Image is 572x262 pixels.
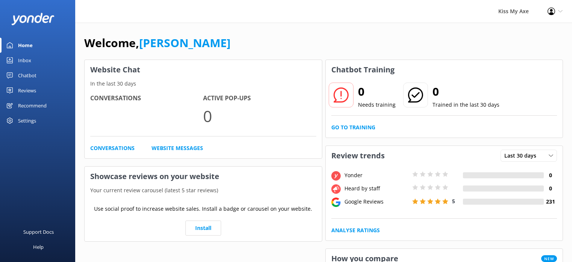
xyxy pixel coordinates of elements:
[18,113,36,128] div: Settings
[33,239,44,254] div: Help
[18,38,33,53] div: Home
[326,60,400,80] h3: Chatbot Training
[84,34,231,52] h1: Welcome,
[326,146,390,165] h3: Review trends
[139,35,231,51] a: [PERSON_NAME]
[23,224,54,239] div: Support Docs
[18,53,31,68] div: Inbox
[203,93,316,103] h4: Active Pop-ups
[331,123,375,132] a: Go to Training
[343,171,410,179] div: Yonder
[544,198,557,206] h4: 231
[331,226,380,234] a: Analyse Ratings
[85,167,322,186] h3: Showcase reviews on your website
[94,205,312,213] p: Use social proof to increase website sales. Install a badge or carousel on your website.
[90,93,203,103] h4: Conversations
[343,198,410,206] div: Google Reviews
[85,186,322,195] p: Your current review carousel (latest 5 star reviews)
[90,144,135,152] a: Conversations
[432,101,499,109] p: Trained in the last 30 days
[544,184,557,193] h4: 0
[18,83,36,98] div: Reviews
[358,83,396,101] h2: 0
[343,184,410,193] div: Heard by staff
[504,152,541,160] span: Last 30 days
[541,255,557,262] span: New
[432,83,499,101] h2: 0
[185,221,221,236] a: Install
[85,80,322,88] p: In the last 30 days
[203,103,316,129] p: 0
[152,144,203,152] a: Website Messages
[452,198,455,205] span: 5
[18,68,36,83] div: Chatbot
[18,98,47,113] div: Recommend
[11,13,55,25] img: yonder-white-logo.png
[544,171,557,179] h4: 0
[358,101,396,109] p: Needs training
[85,60,322,80] h3: Website Chat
